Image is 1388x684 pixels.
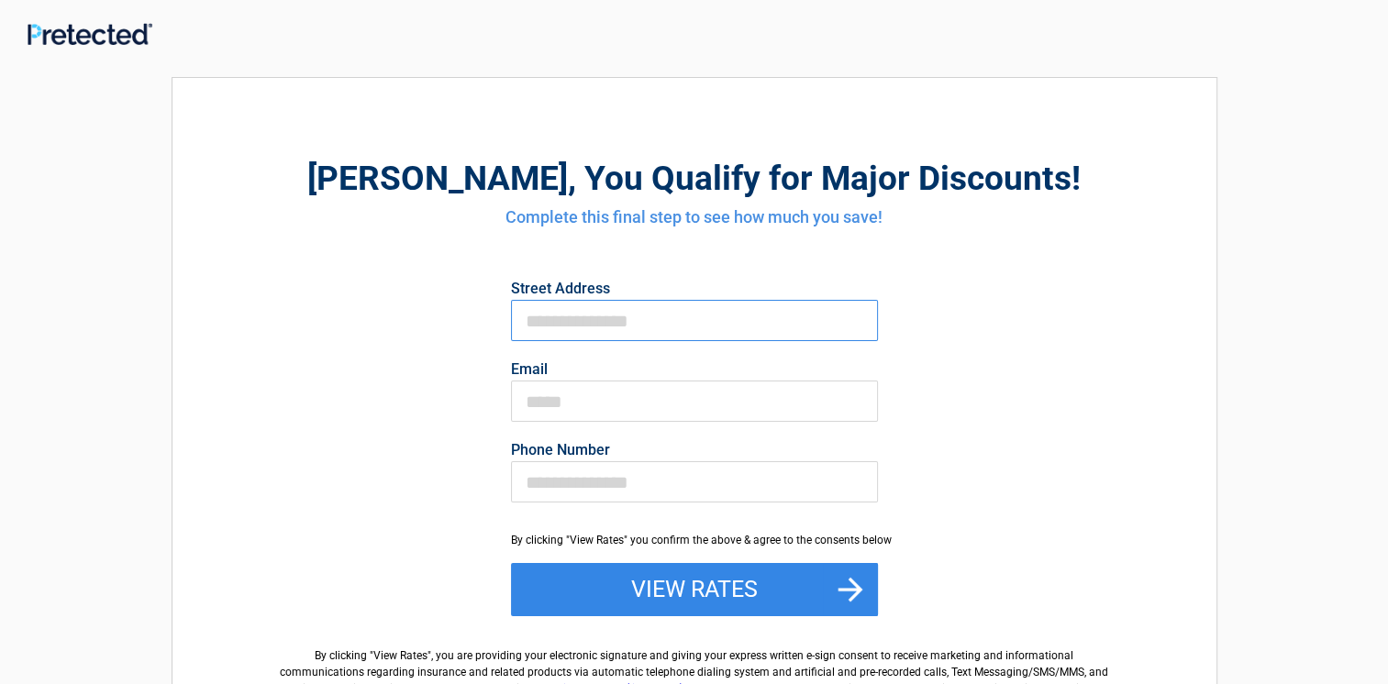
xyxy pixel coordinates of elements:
label: Street Address [511,281,878,296]
h2: , You Qualify for Major Discounts! [273,156,1116,201]
img: Main Logo [28,23,152,46]
span: [PERSON_NAME] [307,159,568,198]
h4: Complete this final step to see how much you save! [273,205,1116,229]
label: Phone Number [511,443,878,458]
label: Email [511,362,878,377]
button: View Rates [511,563,878,616]
div: By clicking "View Rates" you confirm the above & agree to the consents below [511,532,878,548]
span: View Rates [373,649,428,662]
